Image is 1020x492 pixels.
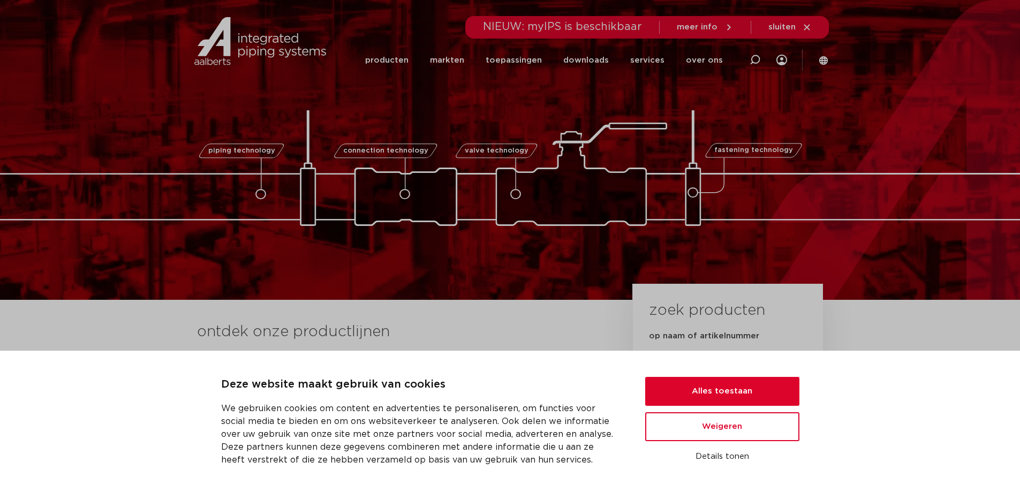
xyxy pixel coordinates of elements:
a: over ons [686,40,723,81]
span: valve technology [465,147,528,154]
label: op naam of artikelnummer [649,331,759,342]
span: meer info [677,23,717,31]
a: toepassingen [486,40,542,81]
a: meer info [677,22,734,32]
p: We gebruiken cookies om content en advertenties te personaliseren, om functies voor social media ... [221,402,619,466]
a: sluiten [768,22,812,32]
a: downloads [563,40,609,81]
button: Weigeren [645,412,799,441]
span: piping technology [208,147,275,154]
p: Deze website maakt gebruik van cookies [221,376,619,393]
button: Details tonen [645,448,799,466]
a: services [630,40,664,81]
span: fastening technology [714,147,793,154]
a: markten [430,40,464,81]
span: NIEUW: myIPS is beschikbaar [483,21,642,32]
a: producten [365,40,409,81]
button: Alles toestaan [645,377,799,406]
h3: ontdek onze productlijnen [197,321,596,343]
span: sluiten [768,23,796,31]
span: connection technology [343,147,428,154]
nav: Menu [365,40,723,81]
h3: zoek producten [649,300,765,321]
